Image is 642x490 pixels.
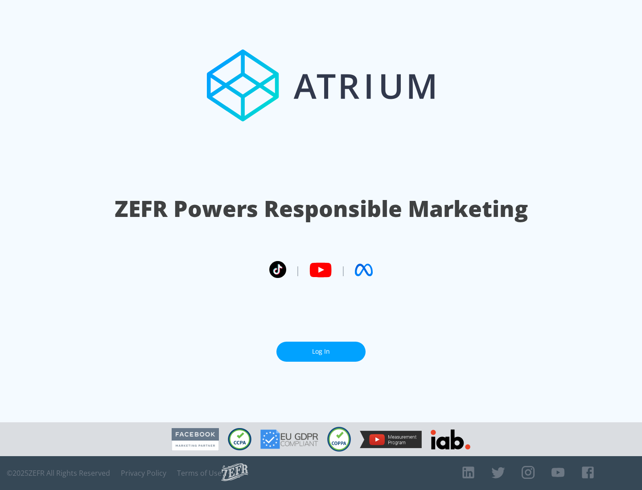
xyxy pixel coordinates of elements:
img: Facebook Marketing Partner [172,428,219,451]
a: Privacy Policy [121,469,166,478]
img: CCPA Compliant [228,428,251,450]
img: IAB [431,429,470,449]
span: | [341,263,346,277]
img: COPPA Compliant [327,427,351,452]
img: GDPR Compliant [260,429,318,449]
a: Terms of Use [177,469,222,478]
span: | [295,263,300,277]
a: Log In [276,342,366,362]
img: YouTube Measurement Program [360,431,422,448]
h1: ZEFR Powers Responsible Marketing [115,193,528,224]
span: © 2025 ZEFR All Rights Reserved [7,469,110,478]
